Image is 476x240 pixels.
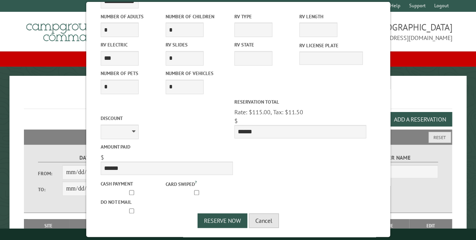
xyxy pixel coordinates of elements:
[100,154,104,161] span: $
[24,88,452,109] h1: Reservations
[38,186,63,193] label: To:
[100,115,232,122] label: Discount
[165,13,229,20] label: Number of Children
[299,13,362,20] label: RV Length
[165,179,229,187] label: Card swiped
[299,42,362,49] label: RV License Plate
[195,179,196,185] a: ?
[234,98,366,106] label: Reservation Total
[100,41,164,48] label: RV Electric
[165,41,229,48] label: RV Slides
[387,112,452,126] button: Add a Reservation
[38,154,136,162] label: Dates
[69,219,124,233] th: Dates
[409,219,452,233] th: Edit
[38,170,63,177] label: From:
[165,70,229,77] label: Number of Vehicles
[100,143,232,150] label: Amount paid
[234,117,237,125] span: $
[100,70,164,77] label: Number of Pets
[249,213,279,228] button: Cancel
[198,213,247,228] button: Reserve Now
[24,130,452,144] h2: Filters
[429,132,451,143] button: Reset
[234,41,297,48] label: RV State
[24,15,119,45] img: Campground Commander
[100,198,164,206] label: Do not email
[100,180,164,187] label: Cash payment
[28,219,69,233] th: Site
[234,108,303,116] span: Rate: $115.00, Tax: $11.50
[100,13,164,20] label: Number of Adults
[234,13,297,20] label: RV Type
